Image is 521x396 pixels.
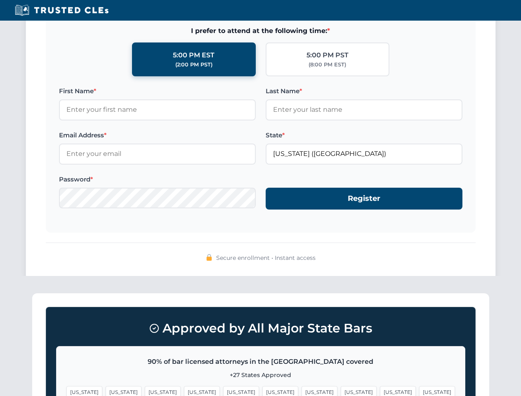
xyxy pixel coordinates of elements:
[12,4,111,16] img: Trusted CLEs
[59,86,256,96] label: First Name
[56,317,465,339] h3: Approved by All Major State Bars
[59,144,256,164] input: Enter your email
[266,188,462,210] button: Register
[66,356,455,367] p: 90% of bar licensed attorneys in the [GEOGRAPHIC_DATA] covered
[175,61,212,69] div: (2:00 PM PST)
[309,61,346,69] div: (8:00 PM EST)
[266,86,462,96] label: Last Name
[206,254,212,261] img: 🔒
[306,50,349,61] div: 5:00 PM PST
[216,253,316,262] span: Secure enrollment • Instant access
[173,50,215,61] div: 5:00 PM EST
[59,99,256,120] input: Enter your first name
[59,130,256,140] label: Email Address
[266,130,462,140] label: State
[66,370,455,379] p: +27 States Approved
[59,174,256,184] label: Password
[266,99,462,120] input: Enter your last name
[59,26,462,36] span: I prefer to attend at the following time:
[266,144,462,164] input: Florida (FL)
